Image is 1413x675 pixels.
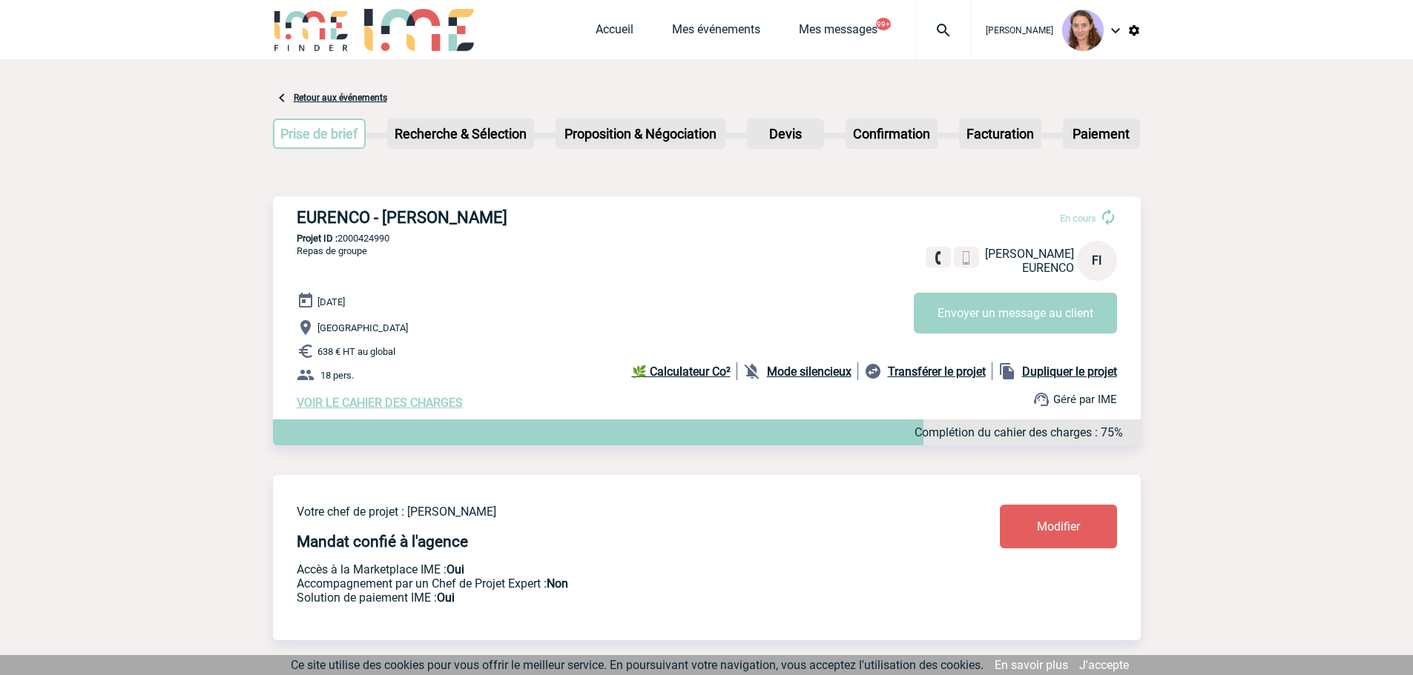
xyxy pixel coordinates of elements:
b: Dupliquer le projet [1022,365,1117,379]
p: Prestation payante [297,576,912,591]
span: Géré par IME [1053,393,1117,406]
p: Facturation [961,120,1040,147]
b: Oui [447,562,464,576]
b: Non [547,576,568,591]
b: Transférer le projet [888,365,986,379]
p: Devis [748,120,823,147]
img: portable.png [960,251,973,265]
a: VOIR LE CAHIER DES CHARGES [297,396,463,410]
span: FI [1092,253,1101,267]
a: Accueil [596,22,633,43]
a: Retour aux événements [294,93,387,103]
b: 🌿 Calculateur Co² [632,365,731,379]
span: 18 pers. [320,370,354,381]
p: Conformité aux process achat client, Prise en charge de la facturation, Mutualisation de plusieur... [297,591,912,605]
img: IME-Finder [273,9,350,51]
a: J'accepte [1079,658,1129,672]
p: Proposition & Négociation [557,120,724,147]
button: 99+ [876,18,891,30]
button: Envoyer un message au client [914,293,1117,333]
img: fixe.png [932,251,945,265]
p: Prise de brief [274,120,365,147]
p: Confirmation [847,120,936,147]
span: Modifier [1037,519,1080,533]
p: Votre chef de projet : [PERSON_NAME] [297,505,912,519]
p: 2000424990 [273,233,1141,244]
span: [DATE] [317,296,345,307]
span: [GEOGRAPHIC_DATA] [317,322,408,333]
span: EURENCO [1022,261,1074,275]
img: support.png [1032,390,1050,408]
span: 638 € HT au global [317,346,395,357]
a: 🌿 Calculateur Co² [632,362,737,380]
span: Ce site utilise des cookies pour vous offrir le meilleur service. En poursuivant votre navigation... [291,658,984,672]
a: Mes événements [672,22,760,43]
b: Mode silencieux [767,365,852,379]
p: Paiement [1064,120,1139,147]
span: Repas de groupe [297,245,367,256]
img: 101030-1.png [1062,10,1104,51]
a: En savoir plus [995,658,1068,672]
b: Projet ID : [297,233,337,244]
p: Recherche & Sélection [389,120,533,147]
b: Oui [437,591,455,605]
img: file_copy-black-24dp.png [998,362,1016,380]
a: Mes messages [799,22,877,43]
span: [PERSON_NAME] [986,25,1053,36]
p: Accès à la Marketplace IME : [297,562,912,576]
span: [PERSON_NAME] [985,247,1074,261]
h3: EURENCO - [PERSON_NAME] [297,208,742,227]
h4: Mandat confié à l'agence [297,533,468,551]
span: En cours [1060,213,1096,224]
